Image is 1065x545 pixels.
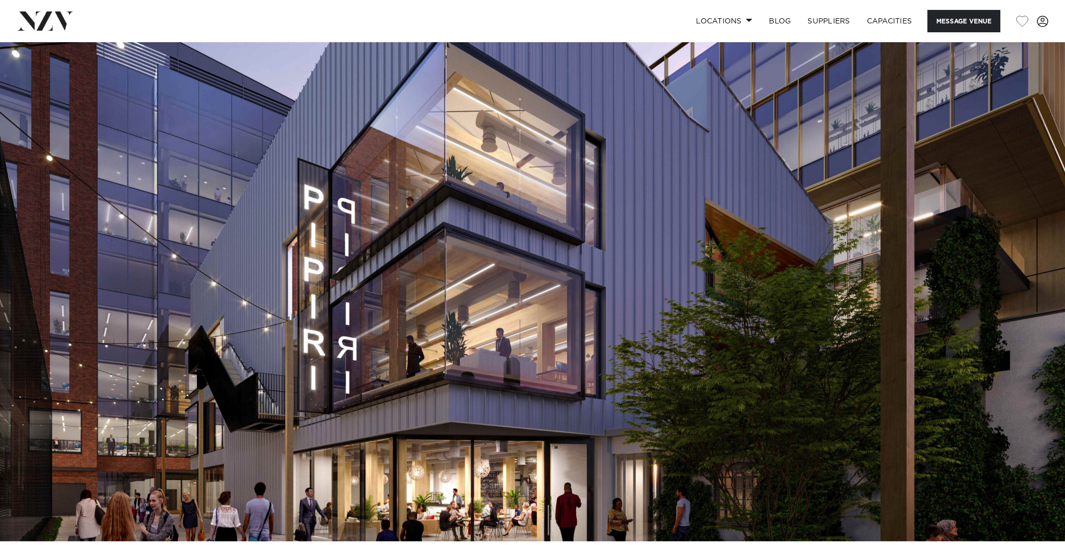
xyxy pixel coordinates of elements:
a: Locations [688,10,761,32]
button: Message Venue [927,10,1000,32]
img: nzv-logo.png [17,11,74,30]
a: Capacities [859,10,921,32]
a: SUPPLIERS [799,10,858,32]
a: BLOG [761,10,799,32]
